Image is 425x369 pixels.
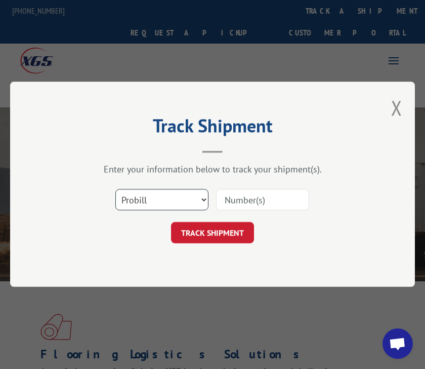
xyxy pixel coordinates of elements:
button: Close modal [391,94,402,121]
input: Number(s) [216,190,309,211]
h2: Track Shipment [61,119,364,138]
div: Open chat [382,328,413,359]
button: TRACK SHIPMENT [171,223,254,244]
div: Enter your information below to track your shipment(s). [61,164,364,175]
